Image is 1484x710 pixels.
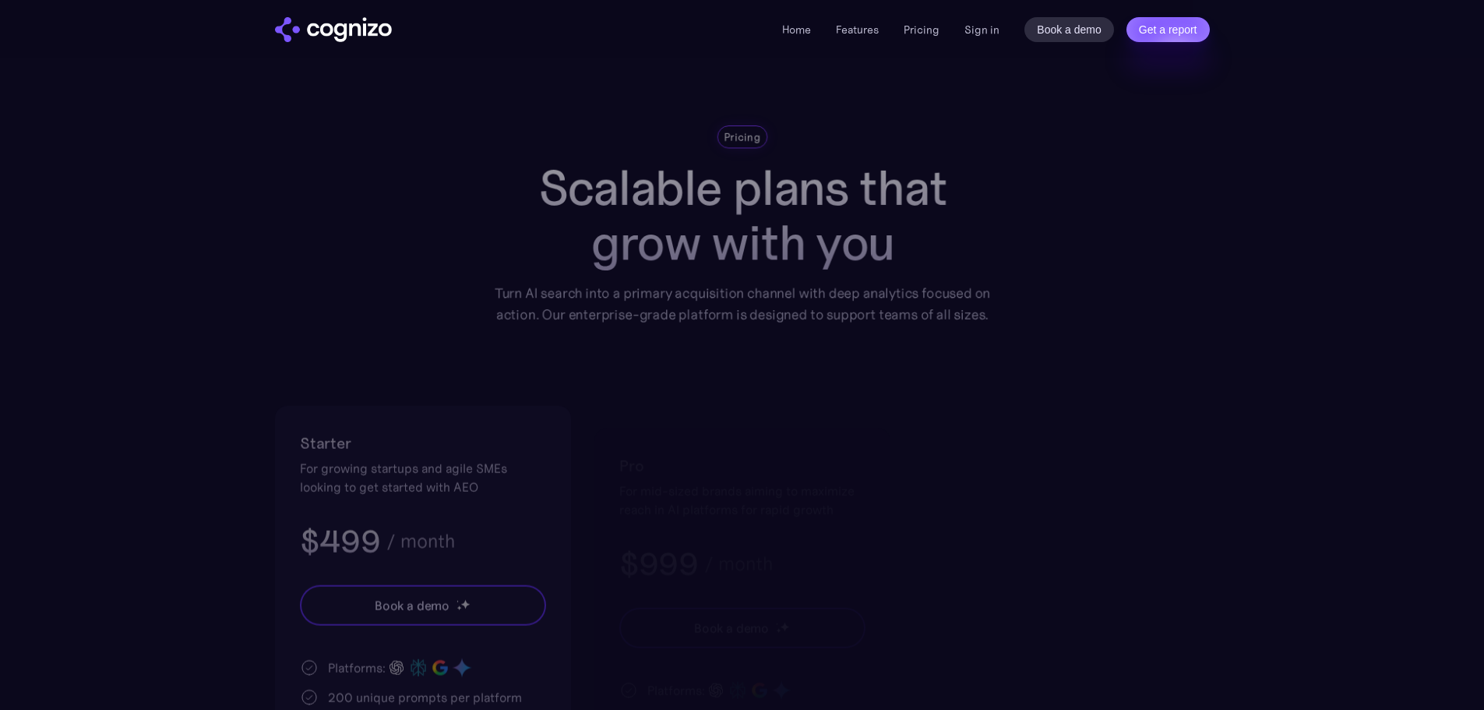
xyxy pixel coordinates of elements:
a: Home [782,23,811,37]
a: Book a demostarstarstar [619,608,865,648]
img: star [775,623,777,625]
h1: Scalable plans that grow with you [483,161,1002,270]
div: For mid-sized brands aiming to maximize reach in AI platforms for rapid growth [619,482,865,519]
a: Features [836,23,879,37]
img: star [456,606,461,611]
h2: Starter [300,431,546,456]
img: cognizo logo [275,17,392,42]
img: star [460,599,470,609]
a: Book a demo [1024,17,1114,42]
img: star [775,628,781,634]
div: For growing startups and agile SMEs looking to get started with AEO [300,459,546,496]
div: Turn AI search into a primary acquisition channel with deep analytics focused on action. Our ente... [483,283,1002,326]
h2: Pro [619,454,865,479]
div: Platforms: [328,659,386,677]
h3: $999 [619,544,698,585]
div: Pricing [724,129,760,145]
div: / month [703,555,772,574]
div: Book a demo [374,596,449,615]
div: Book a demo [693,619,768,638]
a: Get a report [1126,17,1210,42]
a: Sign in [964,20,999,39]
a: Pricing [904,23,939,37]
img: star [779,621,789,631]
div: 200 unique prompts per platform [328,688,522,707]
h3: $499 [300,521,380,562]
img: star [456,600,458,602]
a: home [275,17,392,42]
div: / month [386,532,454,551]
a: Book a demostarstarstar [300,585,546,626]
div: Platforms: [647,681,705,700]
